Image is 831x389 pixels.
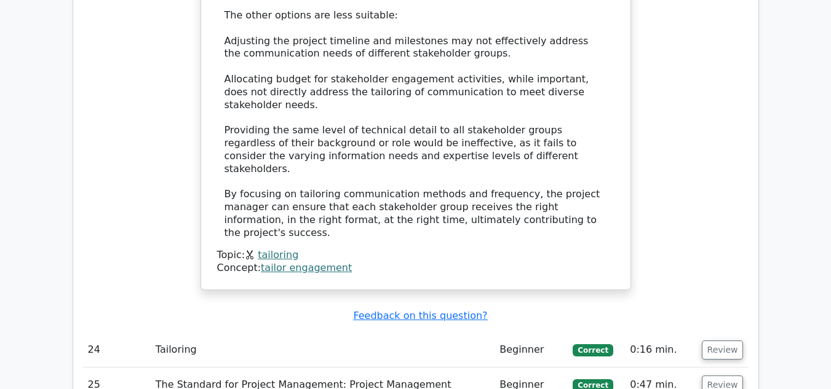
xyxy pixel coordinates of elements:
button: Review [702,340,744,360]
a: Feedback on this question? [353,310,487,321]
td: Beginner [495,332,568,367]
a: tailoring [258,249,298,261]
a: tailor engagement [261,262,352,273]
td: 0:16 min. [625,332,696,367]
div: Concept: [217,262,614,275]
td: Tailoring [151,332,495,367]
td: 24 [83,332,151,367]
span: Correct [573,344,613,356]
div: Topic: [217,249,614,262]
